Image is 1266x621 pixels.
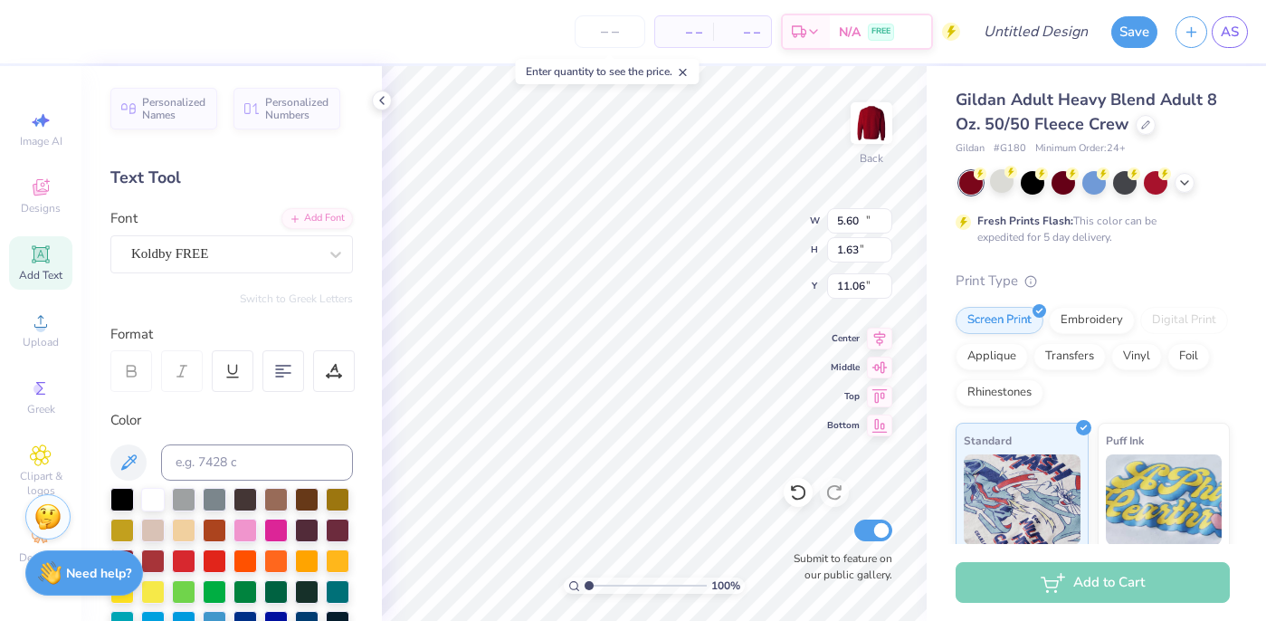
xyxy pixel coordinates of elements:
span: Personalized Numbers [265,96,329,121]
input: Untitled Design [969,14,1102,50]
div: This color can be expedited for 5 day delivery. [977,213,1200,245]
label: Font [110,208,138,229]
input: – – [575,15,645,48]
div: Applique [956,343,1028,370]
div: Rhinestones [956,379,1043,406]
button: Switch to Greek Letters [240,291,353,306]
span: Gildan Adult Heavy Blend Adult 8 Oz. 50/50 Fleece Crew [956,89,1217,135]
img: Puff Ink [1106,454,1223,545]
div: Print Type [956,271,1230,291]
span: Puff Ink [1106,431,1144,450]
div: Enter quantity to see the price. [516,59,700,84]
strong: Need help? [66,565,131,582]
div: Format [110,324,355,345]
div: Text Tool [110,166,353,190]
div: Vinyl [1111,343,1162,370]
img: Standard [964,454,1080,545]
span: FREE [871,25,890,38]
span: 100 % [711,578,740,594]
span: – – [666,23,702,42]
span: Designs [21,201,61,215]
div: Transfers [1033,343,1106,370]
div: Add Font [281,208,353,229]
span: Bottom [827,419,860,432]
div: Color [110,410,353,431]
button: Save [1111,16,1157,48]
input: e.g. 7428 c [161,444,353,481]
span: Minimum Order: 24 + [1035,141,1126,157]
span: Clipart & logos [9,469,72,498]
div: Back [860,150,883,167]
span: N/A [839,23,861,42]
label: Submit to feature on our public gallery. [784,550,892,583]
span: Decorate [19,550,62,565]
div: Foil [1167,343,1210,370]
span: Upload [23,335,59,349]
div: Digital Print [1140,307,1228,334]
span: Image AI [20,134,62,148]
span: Center [827,332,860,345]
span: – – [724,23,760,42]
div: Embroidery [1049,307,1135,334]
span: Gildan [956,141,985,157]
div: Screen Print [956,307,1043,334]
img: Back [853,105,890,141]
span: # G180 [994,141,1026,157]
span: AS [1221,22,1239,43]
span: Middle [827,361,860,374]
span: Greek [27,402,55,416]
span: Top [827,390,860,403]
span: Add Text [19,268,62,282]
span: Standard [964,431,1012,450]
strong: Fresh Prints Flash: [977,214,1073,228]
span: Personalized Names [142,96,206,121]
a: AS [1212,16,1248,48]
